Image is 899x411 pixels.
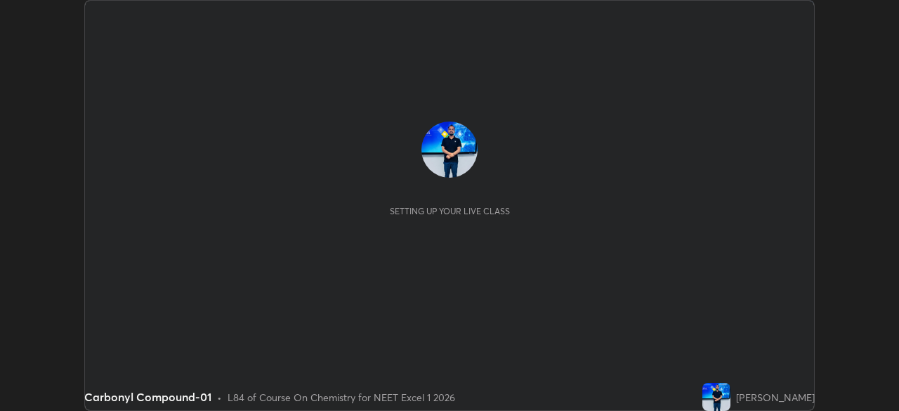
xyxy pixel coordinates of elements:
[217,390,222,405] div: •
[702,383,730,411] img: 3ec33bfbc6c04ccc868b4bb0369a361e.jpg
[84,389,211,405] div: Carbonyl Compound-01
[228,390,455,405] div: L84 of Course On Chemistry for NEET Excel 1 2026
[390,206,510,216] div: Setting up your live class
[421,122,478,178] img: 3ec33bfbc6c04ccc868b4bb0369a361e.jpg
[736,390,815,405] div: [PERSON_NAME]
